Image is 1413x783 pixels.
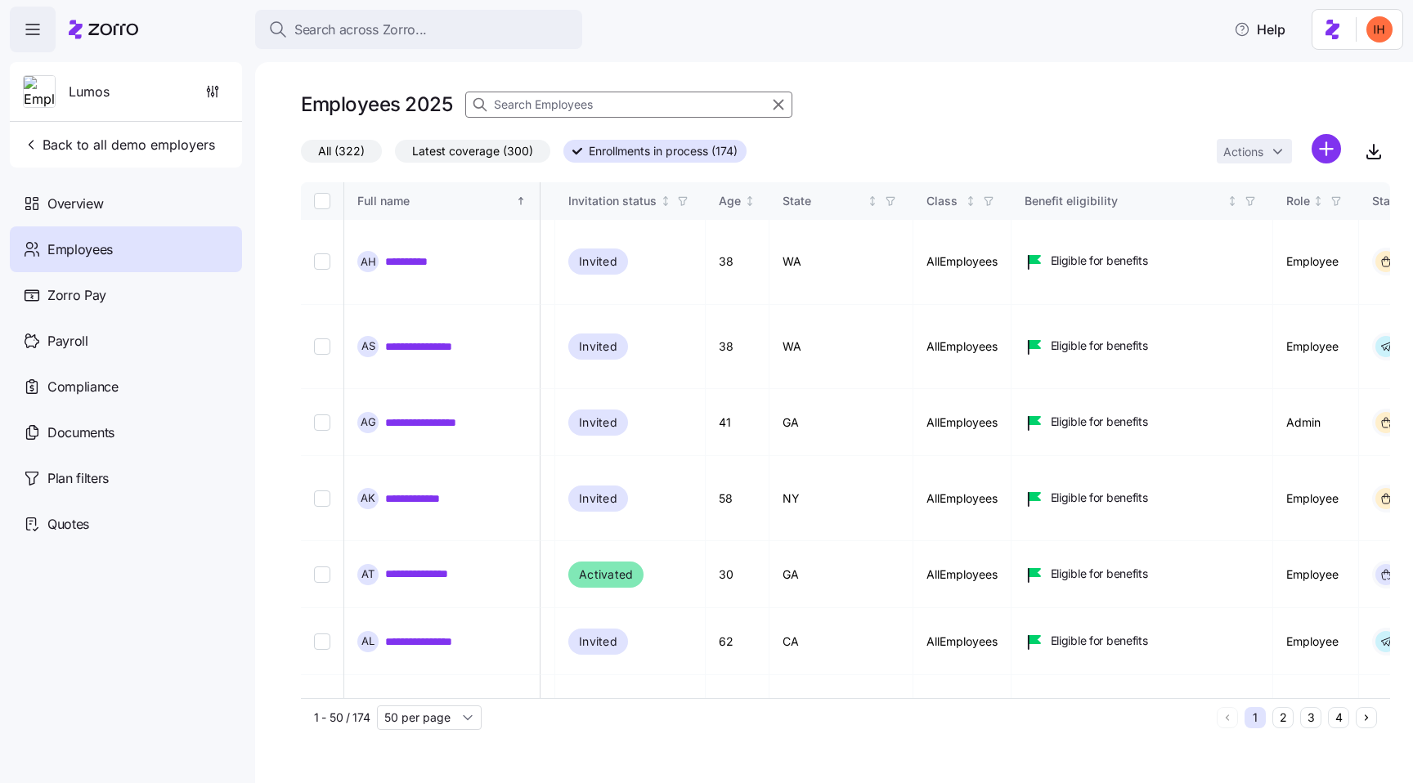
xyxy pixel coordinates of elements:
span: Employees [47,239,113,260]
a: Payroll [10,318,242,364]
a: Employees [10,226,242,272]
td: 38 [706,220,769,305]
span: Eligible for benefits [1051,253,1148,269]
a: Quotes [10,501,242,547]
th: RoleNot sorted [1273,182,1359,220]
th: AgeNot sorted [706,182,769,220]
input: Select record 3 [314,414,330,431]
svg: add icon [1312,134,1341,163]
span: Invited [579,337,617,356]
span: Search across Zorro... [294,20,427,40]
td: 38 [706,305,769,390]
div: Not sorted [1227,195,1238,207]
span: 1 - 50 / 174 [314,709,370,726]
div: Class [926,192,962,210]
td: Employee [1273,608,1359,675]
div: Sorted ascending [515,195,527,207]
a: Overview [10,181,242,226]
input: Select record 2 [314,338,330,355]
th: Invitation statusNot sorted [555,182,706,220]
span: A G [361,417,376,427]
td: Employee [1273,675,1359,760]
td: GA [769,541,913,608]
button: 2 [1272,707,1294,728]
span: Lumos [69,82,110,102]
span: All (322) [318,141,365,162]
div: Not sorted [867,195,878,207]
span: Plan filters [47,468,109,489]
span: Help [1234,20,1285,39]
td: NY [769,456,913,541]
img: f3711480c2c985a33e19d88a07d4c111 [1366,16,1393,43]
button: 3 [1300,707,1321,728]
td: CA [769,608,913,675]
button: 1 [1245,707,1266,728]
span: Latest coverage (300) [412,141,533,162]
span: A K [361,493,375,503]
span: Eligible for benefits [1051,338,1148,354]
input: Select record 6 [314,633,330,650]
td: 58 [706,456,769,541]
span: Eligible for benefits [1051,414,1148,430]
span: Actions [1223,146,1263,158]
th: Benefit eligibilityNot sorted [1012,182,1273,220]
span: A H [361,257,376,267]
td: 41 [706,389,769,456]
td: AllEmployees [913,220,1012,305]
td: AllEmployees [913,456,1012,541]
span: A L [361,636,375,647]
a: Compliance [10,364,242,409]
div: Not sorted [660,195,671,207]
span: Overview [47,194,103,214]
span: Activated [579,565,633,584]
span: Zorro Pay [47,285,106,306]
span: A T [361,569,375,579]
th: ClassNot sorted [913,182,1012,220]
a: Plan filters [10,455,242,501]
td: Employee [1273,541,1359,608]
div: Role [1286,192,1310,210]
span: Invited [579,252,617,271]
input: Select record 4 [314,490,330,507]
h1: Employees 2025 [301,92,452,117]
td: Employee [1273,456,1359,541]
div: State [783,192,864,210]
div: Benefit eligibility [1025,192,1224,210]
input: Search Employees [465,92,792,118]
td: AllEmployees [913,305,1012,390]
td: Employee [1273,220,1359,305]
button: Help [1221,13,1299,46]
td: Employee [1273,305,1359,390]
span: Invited [579,489,617,508]
div: Age [719,192,741,210]
td: 62 [706,608,769,675]
td: AllEmployees [913,608,1012,675]
th: Full nameSorted ascending [344,182,541,220]
div: Full name [357,192,513,210]
div: Not sorted [965,195,976,207]
td: Admin [1273,389,1359,456]
span: Eligible for benefits [1051,633,1148,649]
th: StateNot sorted [769,182,913,220]
div: Invitation status [568,192,657,210]
span: Quotes [47,514,89,535]
span: A S [361,341,375,351]
td: AllEmployees [913,389,1012,456]
td: CA [769,675,913,760]
a: Zorro Pay [10,272,242,318]
a: Documents [10,409,242,455]
td: AllEmployees [913,541,1012,608]
td: 30 [706,541,769,608]
button: 4 [1328,707,1349,728]
td: AllEmployees [913,675,1012,760]
span: Documents [47,423,114,443]
button: Previous page [1217,707,1238,728]
td: WA [769,305,913,390]
img: Employer logo [24,76,55,109]
button: Next page [1356,707,1377,728]
span: Eligible for benefits [1051,566,1148,582]
span: Payroll [47,331,88,351]
span: Enrollments in process (174) [589,141,738,162]
td: GA [769,389,913,456]
button: Search across Zorro... [255,10,582,49]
